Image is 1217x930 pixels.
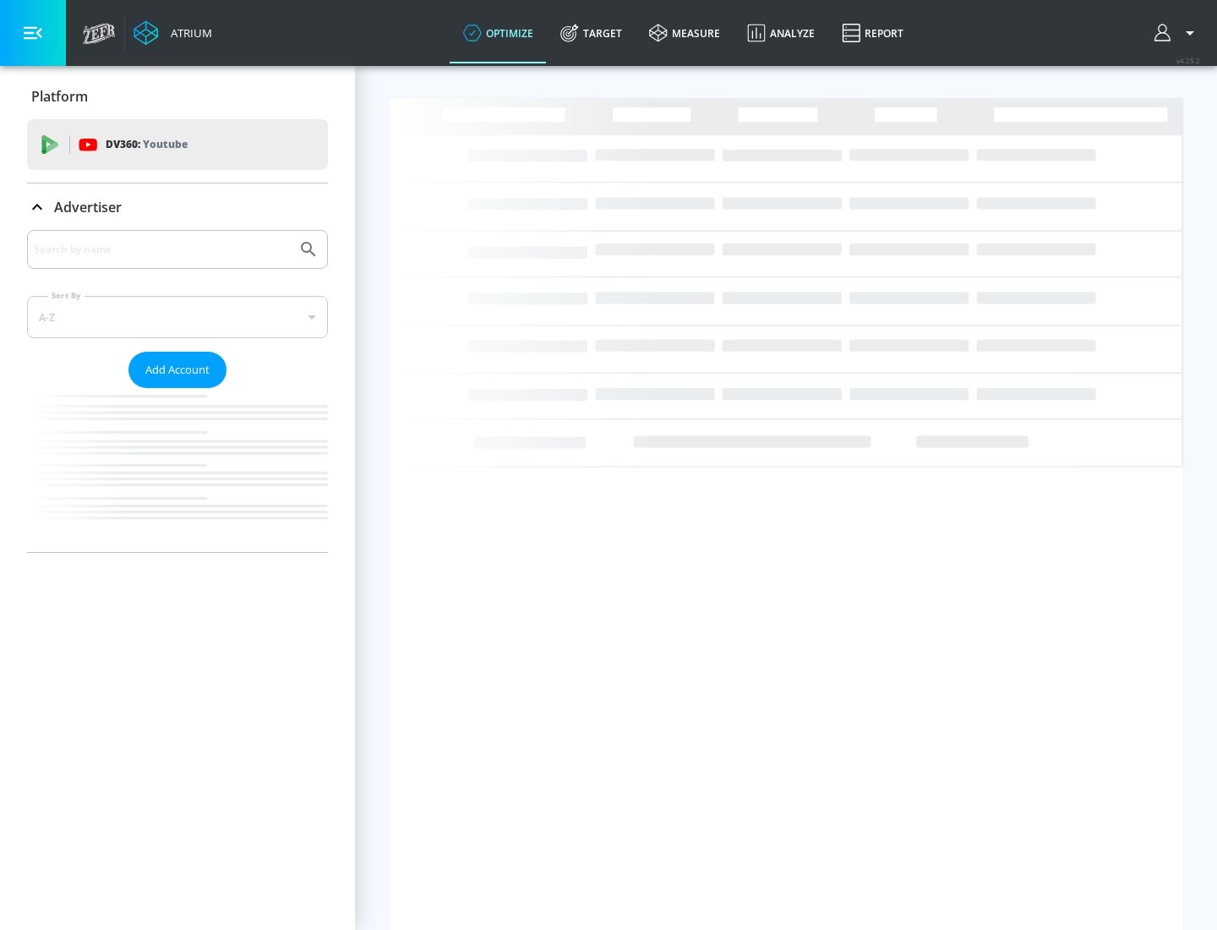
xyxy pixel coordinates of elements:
[143,135,188,153] p: Youtube
[547,3,636,63] a: Target
[734,3,828,63] a: Analyze
[164,25,212,41] div: Atrium
[27,73,328,120] div: Platform
[636,3,734,63] a: measure
[54,198,122,216] p: Advertiser
[27,119,328,170] div: DV360: Youtube
[48,290,85,301] label: Sort By
[27,296,328,338] div: A-Z
[1176,56,1200,65] span: v 4.25.2
[34,238,290,260] input: Search by name
[27,230,328,552] div: Advertiser
[145,360,210,380] span: Add Account
[106,135,188,154] p: DV360:
[27,183,328,231] div: Advertiser
[27,388,328,552] nav: list of Advertiser
[128,352,226,388] button: Add Account
[450,3,547,63] a: optimize
[31,87,88,106] p: Platform
[134,20,212,46] a: Atrium
[828,3,917,63] a: Report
